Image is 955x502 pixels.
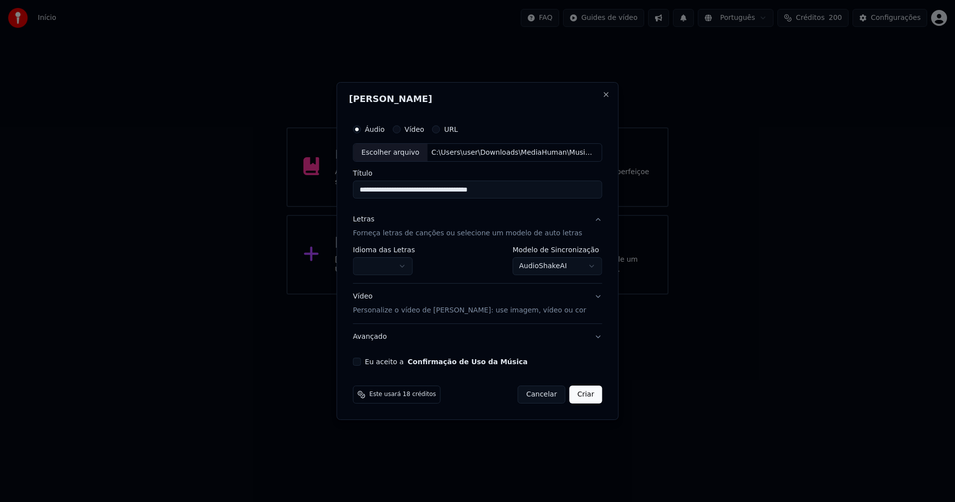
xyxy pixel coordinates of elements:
[404,126,424,133] label: Vídeo
[365,358,528,365] label: Eu aceito a
[370,391,436,399] span: Este usará 18 créditos
[353,247,415,254] label: Idioma das Letras
[427,148,596,158] div: C:\Users\user\Downloads\MediaHuman\Music\Porque chora assim - Ai se eu te pego VOZ 2.mp3
[349,95,606,103] h2: [PERSON_NAME]
[353,247,602,284] div: LetrasForneça letras de canções ou selecione um modelo de auto letras
[353,305,586,315] p: Personalize o vídeo de [PERSON_NAME]: use imagem, vídeo ou cor
[408,358,528,365] button: Eu aceito a
[353,229,582,239] p: Forneça letras de canções ou selecione um modelo de auto letras
[444,126,458,133] label: URL
[353,170,602,177] label: Título
[512,247,602,254] label: Modelo de Sincronização
[354,144,428,162] div: Escolher arquivo
[353,207,602,247] button: LetrasForneça letras de canções ou selecione um modelo de auto letras
[353,284,602,324] button: VídeoPersonalize o vídeo de [PERSON_NAME]: use imagem, vídeo ou cor
[353,292,586,316] div: Vídeo
[353,324,602,350] button: Avançado
[570,386,602,403] button: Criar
[518,386,566,403] button: Cancelar
[353,215,375,225] div: Letras
[365,126,385,133] label: Áudio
